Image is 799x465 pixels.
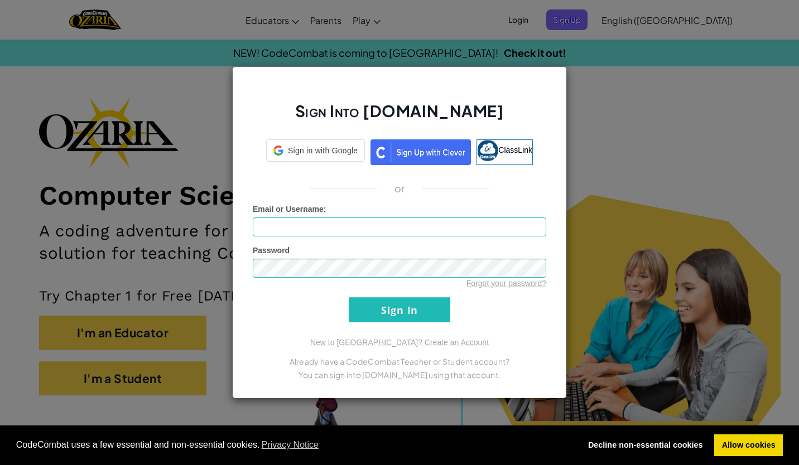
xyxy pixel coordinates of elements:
span: Sign in with Google [288,145,358,156]
label: : [253,204,326,215]
a: allow cookies [714,434,783,457]
a: Forgot your password? [466,279,546,288]
div: Sign in with Google [266,139,365,162]
a: deny cookies [580,434,710,457]
span: Email or Username [253,205,324,214]
a: learn more about cookies [260,437,321,453]
input: Sign In [349,297,450,322]
p: Already have a CodeCombat Teacher or Student account? [253,355,546,368]
a: New to [GEOGRAPHIC_DATA]? Create an Account [310,338,489,347]
h2: Sign Into [DOMAIN_NAME] [253,100,546,133]
span: Password [253,246,290,255]
span: CodeCombat uses a few essential and non-essential cookies. [16,437,572,453]
a: Sign in with Google [266,139,365,165]
img: clever_sso_button@2x.png [370,139,471,165]
span: ClassLink [498,146,532,154]
img: classlink-logo-small.png [477,140,498,161]
p: or [394,182,405,195]
p: You can sign into [DOMAIN_NAME] using that account. [253,368,546,381]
